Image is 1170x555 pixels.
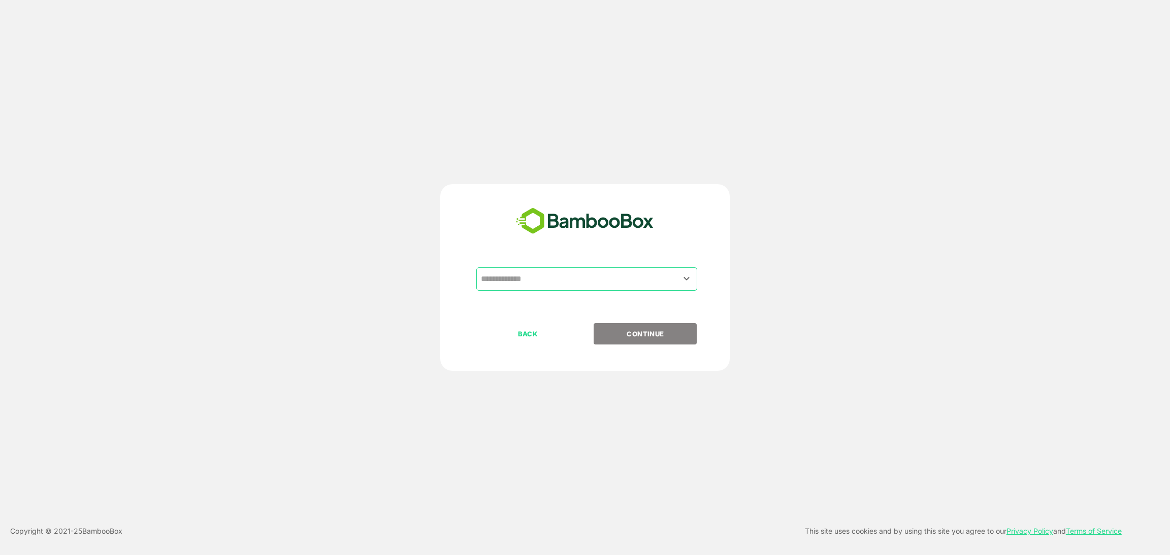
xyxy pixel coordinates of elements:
button: BACK [476,323,579,344]
p: This site uses cookies and by using this site you agree to our and [805,525,1122,537]
a: Privacy Policy [1006,527,1053,535]
button: CONTINUE [594,323,697,344]
img: bamboobox [510,204,659,238]
button: Open [680,272,694,286]
p: BACK [477,328,579,339]
p: CONTINUE [595,328,696,339]
a: Terms of Service [1066,527,1122,535]
p: Copyright © 2021- 25 BambooBox [10,525,122,537]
